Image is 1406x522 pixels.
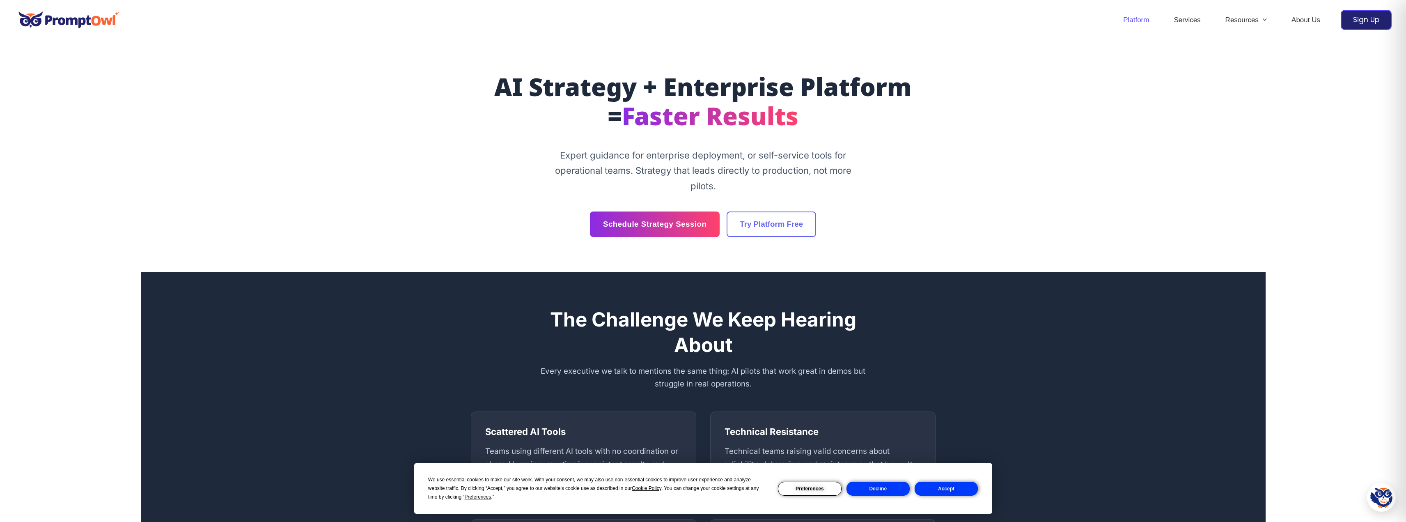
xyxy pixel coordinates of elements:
[725,426,921,438] h3: Technical Resistance
[622,103,798,135] span: Faster Results
[632,485,661,491] span: Cookie Policy
[1213,6,1279,34] a: ResourcesMenu Toggle
[1161,6,1213,34] a: Services
[471,75,936,134] h1: AI Strategy + Enterprise Platform =
[1111,6,1333,34] nav: Site Navigation: Header
[1279,6,1333,34] a: About Us
[414,463,992,514] div: Cookie Consent Prompt
[485,426,682,438] h3: Scattered AI Tools
[549,148,857,194] p: Expert guidance for enterprise deployment, or self-service tools for operational teams. Strategy ...
[846,482,910,496] button: Decline
[778,482,841,496] button: Preferences
[725,445,921,484] p: Technical teams raising valid concerns about reliability, debugging, and maintenance that haven't...
[14,6,123,34] img: promptowl.ai logo
[915,482,978,496] button: Accept
[590,212,720,237] a: Schedule Strategy Session
[1111,6,1161,34] a: Platform
[539,365,867,391] p: Every executive we talk to mentions the same thing: AI pilots that work great in demos but strugg...
[727,212,816,237] a: Try Platform Free
[1341,10,1392,30] a: Sign Up
[539,307,867,358] h2: The Challenge We Keep Hearing About
[465,494,491,500] span: Preferences
[1370,486,1392,508] img: Hootie - PromptOwl AI Assistant
[485,445,682,484] p: Teams using different AI tools with no coordination or shared learning, creating inconsistent res...
[428,476,768,501] div: We use essential cookies to make our site work. With your consent, we may also use non-essential ...
[1259,6,1267,34] span: Menu Toggle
